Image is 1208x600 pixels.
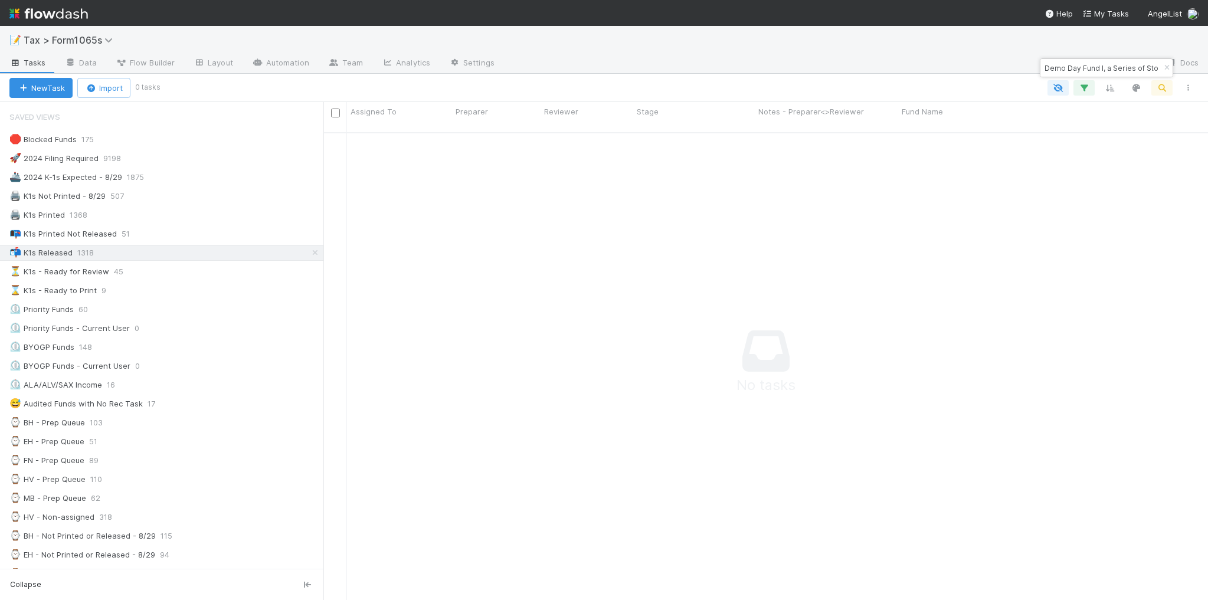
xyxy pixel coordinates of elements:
span: Tax > Form1065s [24,34,119,46]
div: HV - Non-assigned [9,510,94,524]
span: ⌚ [9,530,21,540]
span: Saved Views [9,105,60,129]
span: 📬 [9,247,21,257]
a: Analytics [372,54,440,73]
div: Help [1045,8,1073,19]
div: K1s Printed [9,208,65,222]
div: 2024 Filing Required [9,151,99,166]
div: EH - Not Printed or Released - 8/29 [9,547,155,562]
span: 😅 [9,398,21,408]
div: FN - Prep Queue [9,453,84,468]
img: avatar_45ea4894-10ca-450f-982d-dabe3bd75b0b.png [1187,8,1199,20]
span: Notes - Preparer<>Reviewer [758,106,864,117]
span: ⏲️ [9,379,21,389]
span: ⏲️ [9,360,21,371]
span: 175 [81,132,106,147]
span: 103 [90,415,114,430]
div: ALA/ALV/SAX Income [9,378,102,392]
div: K1s Printed Not Released [9,227,117,241]
span: AngelList [1148,9,1182,18]
span: 🚢 [9,172,21,182]
div: Audited Funds with No Rec Task [9,396,143,411]
span: 📭 [9,228,21,238]
span: 1875 [127,170,156,185]
span: ⌚ [9,417,21,427]
span: My Tasks [1082,9,1129,18]
span: ⌚ [9,512,21,522]
div: K1s Released [9,245,73,260]
span: Tasks [9,57,46,68]
span: 16 [107,378,127,392]
span: ⏲️ [9,323,21,333]
span: ⏳ [9,266,21,276]
div: Blocked Funds [9,132,77,147]
span: 94 [160,547,181,562]
input: Search... [1042,61,1160,75]
span: 🖨️ [9,191,21,201]
a: Layout [184,54,243,73]
a: Team [319,54,372,73]
input: Toggle All Rows Selected [331,109,340,117]
span: 🛑 [9,134,21,144]
span: 507 [110,189,136,204]
span: ⌚ [9,436,21,446]
span: ⌚ [9,474,21,484]
span: ⌛ [9,285,21,295]
a: Data [55,54,106,73]
span: ⌚ [9,493,21,503]
span: 115 [161,529,184,543]
div: EH - Prep Queue [9,434,84,449]
span: 1368 [70,208,99,222]
span: 0 [135,321,151,336]
span: 🚀 [9,153,21,163]
span: ⌚ [9,549,21,559]
span: ⏲️ [9,342,21,352]
span: 148 [79,340,104,355]
div: Priority Funds [9,302,74,317]
div: MB - Prep Queue [9,491,86,506]
span: 17 [148,396,167,411]
div: BH - Prep Queue [9,415,85,430]
img: logo-inverted-e16ddd16eac7371096b0.svg [9,4,88,24]
span: Flow Builder [116,57,175,68]
div: Priority Funds - Current User [9,321,130,336]
span: Stage [637,106,659,117]
span: Assigned To [351,106,397,117]
small: 0 tasks [135,82,161,93]
span: Reviewer [544,106,578,117]
span: 89 [89,453,110,468]
div: HV - Prep Queue [9,472,86,487]
span: 🖨️ [9,209,21,219]
a: Automation [243,54,319,73]
span: ⌚ [9,455,21,465]
div: K1s - Ready to Print [9,283,97,298]
span: 318 [99,510,124,524]
div: BYOGP Funds - Current User [9,359,130,373]
div: K1s - Ready for Review [9,264,109,279]
span: 110 [90,472,114,487]
span: Collapse [10,579,41,590]
div: BYOGP Funds [9,340,74,355]
span: 110 [160,566,184,581]
a: Settings [440,54,504,73]
div: FN - Not Printed or Released - 8/29 [9,566,155,581]
span: 62 [91,491,112,506]
span: ⏲️ [9,304,21,314]
span: 9 [102,283,118,298]
span: 9198 [103,151,133,166]
div: BH - Not Printed or Released - 8/29 [9,529,156,543]
span: 45 [114,264,135,279]
span: 📝 [9,35,21,45]
span: 1318 [77,245,106,260]
span: 0 [135,359,152,373]
div: K1s Not Printed - 8/29 [9,189,106,204]
a: Docs [1157,54,1208,73]
span: Fund Name [902,106,943,117]
button: Import [77,78,130,98]
span: 51 [122,227,142,241]
div: 2024 K-1s Expected - 8/29 [9,170,122,185]
span: 60 [78,302,100,317]
span: Preparer [456,106,488,117]
button: NewTask [9,78,73,98]
span: 51 [89,434,109,449]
